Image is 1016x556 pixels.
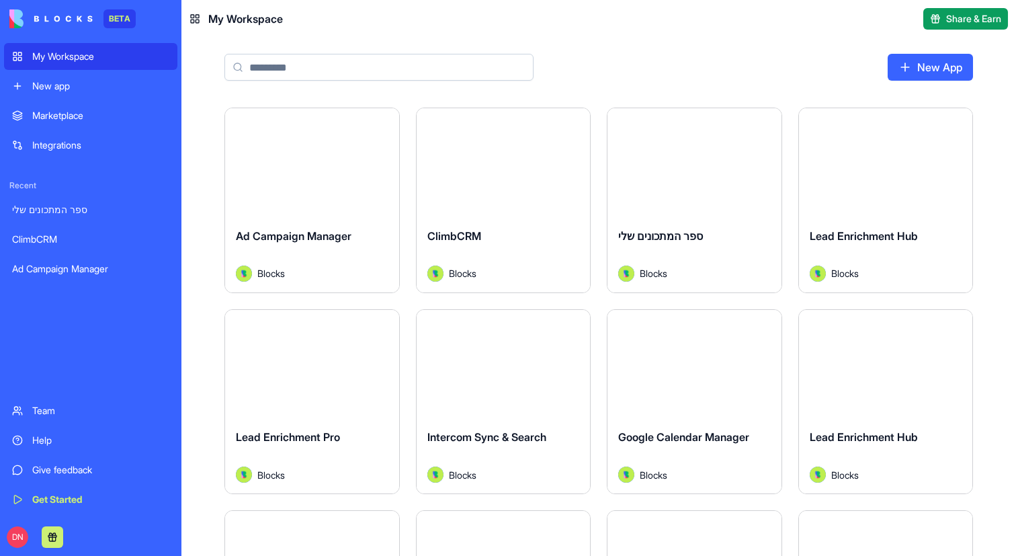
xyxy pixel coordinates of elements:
[236,229,351,243] span: Ad Campaign Manager
[831,468,859,482] span: Blocks
[32,493,169,506] div: Get Started
[427,229,481,243] span: ClimbCRM
[12,262,169,276] div: Ad Campaign Manager
[9,9,93,28] img: logo
[4,132,177,159] a: Integrations
[32,463,169,477] div: Give feedback
[618,229,703,243] span: ספר המתכונים שלי
[236,266,252,282] img: Avatar
[32,404,169,418] div: Team
[9,9,136,28] a: BETA
[224,309,400,495] a: Lead Enrichment ProAvatarBlocks
[4,196,177,223] a: ספר המתכונים שלי
[427,430,546,444] span: Intercom Sync & Search
[7,526,28,548] span: DN
[4,427,177,454] a: Help
[236,430,340,444] span: Lead Enrichment Pro
[4,102,177,129] a: Marketplace
[607,108,782,293] a: ספר המתכונים שליAvatarBlocks
[4,73,177,100] a: New app
[810,430,918,444] span: Lead Enrichment Hub
[12,203,169,216] div: ספר המתכונים שלי
[4,456,177,483] a: Give feedback
[224,108,400,293] a: Ad Campaign ManagerAvatarBlocks
[4,397,177,424] a: Team
[32,109,169,122] div: Marketplace
[449,266,476,280] span: Blocks
[4,486,177,513] a: Get Started
[4,255,177,282] a: Ad Campaign Manager
[427,266,443,282] img: Avatar
[427,467,443,483] img: Avatar
[257,468,285,482] span: Blocks
[640,266,667,280] span: Blocks
[208,11,283,27] span: My Workspace
[32,79,169,93] div: New app
[4,180,177,191] span: Recent
[810,229,918,243] span: Lead Enrichment Hub
[257,266,285,280] span: Blocks
[32,138,169,152] div: Integrations
[618,266,634,282] img: Avatar
[416,309,591,495] a: Intercom Sync & SearchAvatarBlocks
[32,434,169,447] div: Help
[798,108,974,293] a: Lead Enrichment HubAvatarBlocks
[798,309,974,495] a: Lead Enrichment HubAvatarBlocks
[449,468,476,482] span: Blocks
[12,233,169,246] div: ClimbCRM
[607,309,782,495] a: Google Calendar ManagerAvatarBlocks
[4,226,177,253] a: ClimbCRM
[831,266,859,280] span: Blocks
[888,54,973,81] a: New App
[810,467,826,483] img: Avatar
[810,266,826,282] img: Avatar
[618,430,749,444] span: Google Calendar Manager
[4,43,177,70] a: My Workspace
[236,467,252,483] img: Avatar
[923,8,1008,30] button: Share & Earn
[640,468,667,482] span: Blocks
[618,467,634,483] img: Avatar
[32,50,169,63] div: My Workspace
[103,9,136,28] div: BETA
[416,108,591,293] a: ClimbCRMAvatarBlocks
[946,12,1001,26] span: Share & Earn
